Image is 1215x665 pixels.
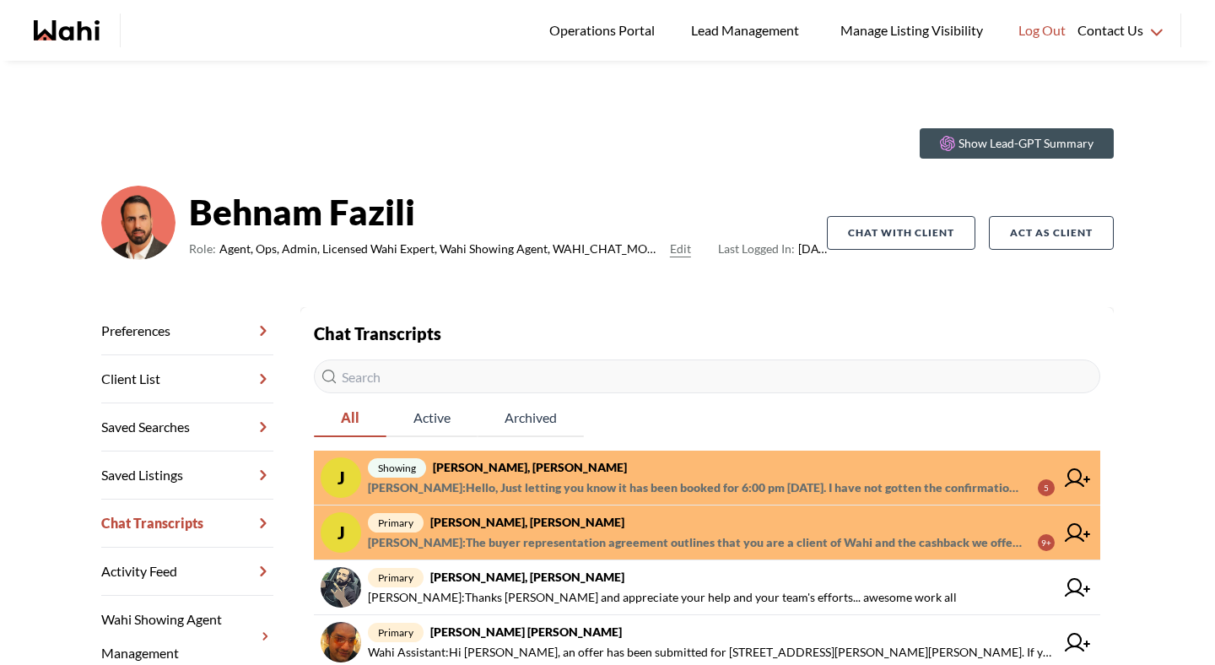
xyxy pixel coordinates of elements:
a: Wahi homepage [34,20,100,41]
strong: [PERSON_NAME], [PERSON_NAME] [430,570,624,584]
button: Edit [670,239,691,259]
button: Show Lead-GPT Summary [920,128,1114,159]
a: Activity Feed [101,548,273,596]
button: Active [386,400,478,437]
button: Chat with client [827,216,975,250]
strong: [PERSON_NAME], [PERSON_NAME] [430,515,624,529]
span: Lead Management [691,19,805,41]
a: Saved Searches [101,403,273,451]
p: Show Lead-GPT Summary [958,135,1093,152]
strong: Behnam Fazili [189,187,827,237]
div: J [321,512,361,553]
span: primary [368,513,424,533]
a: Jshowing[PERSON_NAME], [PERSON_NAME][PERSON_NAME]:Hello, Just letting you know it has been booked... [314,451,1100,506]
span: Role: [189,239,216,259]
img: chat avatar [321,567,361,608]
a: Saved Listings [101,451,273,500]
span: Manage Listing Visibility [835,19,988,41]
span: All [314,400,386,435]
span: [PERSON_NAME] : The buyer representation agreement outlines that you are a client of Wahi and the... [368,533,1024,553]
div: 9+ [1038,534,1055,551]
strong: [PERSON_NAME], [PERSON_NAME] [433,460,627,474]
strong: [PERSON_NAME] [PERSON_NAME] [430,624,622,639]
img: cf9ae410c976398e.png [101,186,175,260]
a: Chat Transcripts [101,500,273,548]
span: Archived [478,400,584,435]
a: primary[PERSON_NAME], [PERSON_NAME][PERSON_NAME]:Thanks [PERSON_NAME] and appreciate your help an... [314,560,1100,615]
button: All [314,400,386,437]
div: J [321,457,361,498]
span: Last Logged In: [718,241,795,256]
button: Archived [478,400,584,437]
span: Wahi Assistant : Hi [PERSON_NAME], an offer has been submitted for [STREET_ADDRESS][PERSON_NAME][... [368,642,1055,662]
span: primary [368,623,424,642]
span: Agent, Ops, Admin, Licensed Wahi Expert, Wahi Showing Agent, WAHI_CHAT_MODERATOR [219,239,663,259]
span: Log Out [1018,19,1066,41]
img: chat avatar [321,622,361,662]
div: 5 [1038,479,1055,496]
span: [PERSON_NAME] : Thanks [PERSON_NAME] and appreciate your help and your team's efforts... awesome ... [368,587,957,608]
a: Client List [101,355,273,403]
a: Preferences [101,307,273,355]
button: Act as Client [989,216,1114,250]
strong: Chat Transcripts [314,323,441,343]
span: showing [368,458,426,478]
span: [PERSON_NAME] : Hello, Just letting you know it has been booked for 6:00 pm [DATE]. I have not go... [368,478,1024,498]
a: Jprimary[PERSON_NAME], [PERSON_NAME][PERSON_NAME]:The buyer representation agreement outlines tha... [314,506,1100,560]
span: Active [386,400,478,435]
span: [DATE] [718,239,827,259]
input: Search [314,360,1100,393]
span: primary [368,568,424,587]
span: Operations Portal [549,19,661,41]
